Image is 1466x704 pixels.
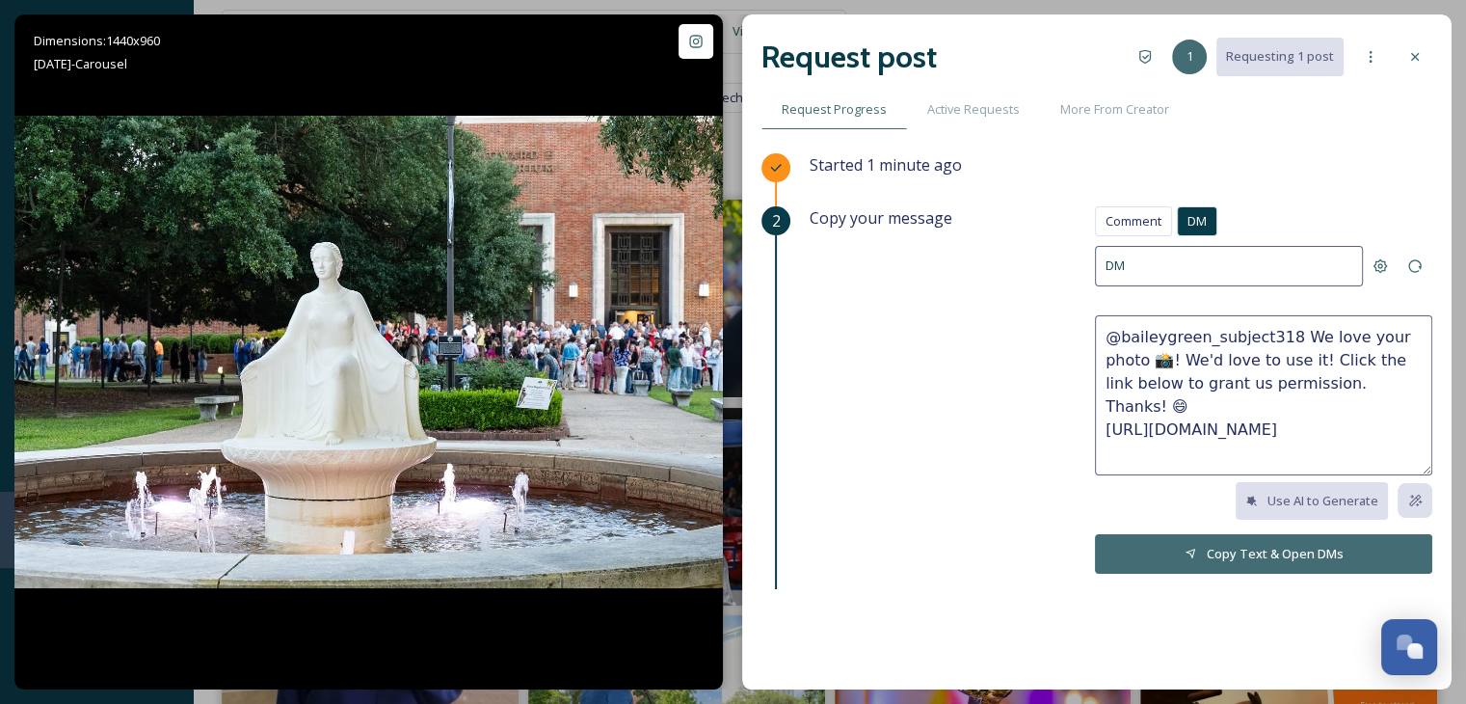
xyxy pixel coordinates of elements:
[1187,212,1207,230] span: DM
[1095,586,1244,604] span: I've already notified them
[927,100,1020,119] span: Active Requests
[1106,212,1161,230] span: Comment
[1095,315,1432,475] textarea: @baileygreen_subject318 We love your photo 📸! We'd love to use it! Click the link below to grant ...
[1216,38,1344,75] button: Requesting 1 post
[810,154,962,176] span: Started 1 minute ago
[1095,534,1432,574] button: Copy Text & Open DMs
[810,206,952,230] span: Copy your message
[1060,100,1169,119] span: More From Creator
[782,100,887,119] span: Request Progress
[1381,619,1437,675] button: Open Chat
[1106,257,1125,275] span: DM
[1236,482,1388,520] button: Use AI to Generate
[34,32,160,49] span: Dimensions: 1440 x 960
[1186,47,1193,66] span: 1
[772,209,781,232] span: 2
[14,116,723,588] img: Prt. 1 of Louisiana Tech Summer! An absolute blast to shoot everything from orientations to campu...
[34,55,127,72] span: [DATE] - Carousel
[761,34,937,80] h2: Request post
